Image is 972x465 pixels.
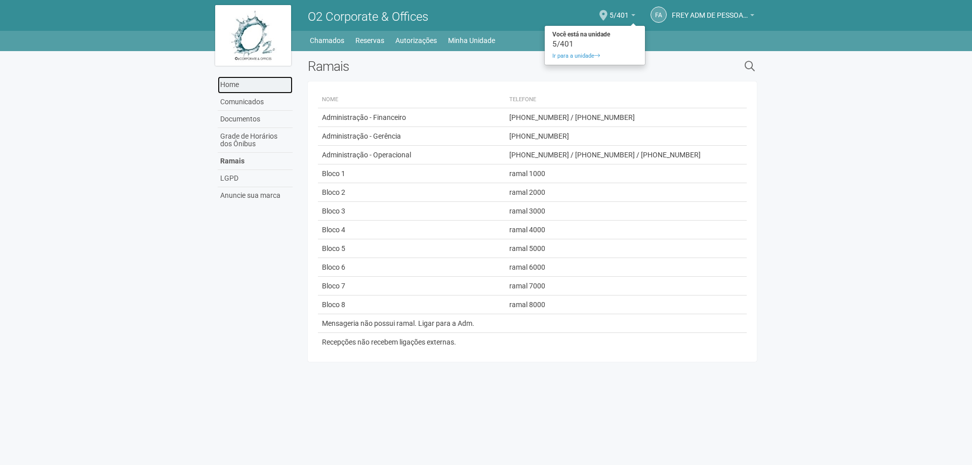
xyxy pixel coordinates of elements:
a: LGPD [218,170,293,187]
span: 5/401 [610,2,629,19]
span: ramal 5000 [509,244,545,252]
span: ramal 8000 [509,301,545,309]
span: Bloco 2 [322,188,345,196]
a: Documentos [218,111,293,128]
span: Bloco 7 [322,282,345,290]
a: Comunicados [218,94,293,111]
span: Mensageria não possui ramal. Ligar para a Adm. [322,319,474,327]
a: Ramais [218,153,293,170]
span: [PHONE_NUMBER] [509,132,569,140]
span: Bloco 5 [322,244,345,252]
span: Bloco 8 [322,301,345,309]
span: Administração - Gerência [322,132,401,140]
th: Nome [318,92,505,108]
span: ramal 7000 [509,282,545,290]
span: ramal 2000 [509,188,545,196]
img: logo.jpg [215,5,291,66]
span: ramal 3000 [509,207,545,215]
span: Bloco 6 [322,263,345,271]
th: Telefone [505,92,738,108]
div: 5/401 [545,40,645,48]
span: O2 Corporate & Offices [308,10,428,24]
span: ramal 4000 [509,226,545,234]
a: Minha Unidade [448,33,495,48]
strong: Você está na unidade [545,28,645,40]
span: Administração - Operacional [322,151,411,159]
span: Bloco 4 [322,226,345,234]
a: Chamados [310,33,344,48]
h2: Ramais [308,59,640,74]
span: [PHONE_NUMBER] / [PHONE_NUMBER] / [PHONE_NUMBER] [509,151,701,159]
a: Reservas [355,33,384,48]
a: Autorizações [395,33,437,48]
a: 5/401 [610,13,635,21]
a: FREY ADM DE PESSOAL LTDA [672,13,754,21]
a: Ir para a unidade [545,50,645,62]
a: Grade de Horários dos Ônibus [218,128,293,153]
a: FA [651,7,667,23]
span: [PHONE_NUMBER] / [PHONE_NUMBER] [509,113,635,121]
span: Recepções não recebem ligações externas. [322,338,456,346]
span: Bloco 3 [322,207,345,215]
span: ramal 1000 [509,170,545,178]
a: Home [218,76,293,94]
span: FREY ADM DE PESSOAL LTDA [672,2,748,19]
a: Anuncie sua marca [218,187,293,204]
span: ramal 6000 [509,263,545,271]
span: Bloco 1 [322,170,345,178]
span: Administração - Financeiro [322,113,406,121]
